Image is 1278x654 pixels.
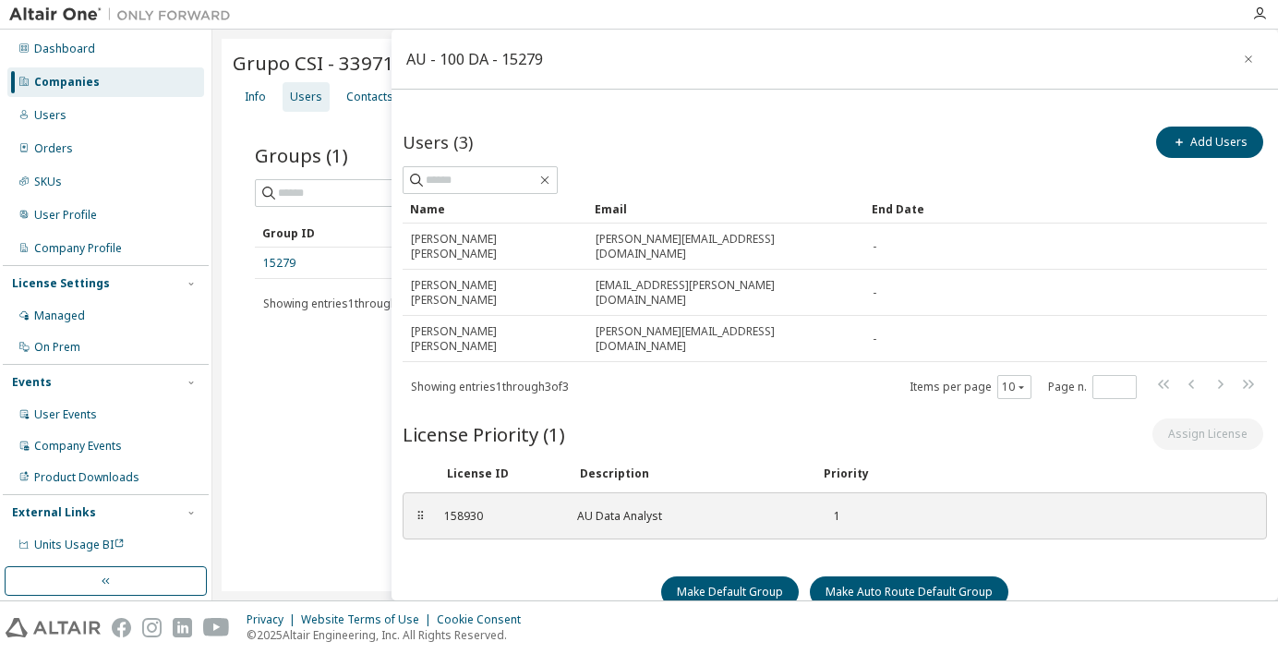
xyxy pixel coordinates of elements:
img: altair_logo.svg [6,618,101,637]
span: - [873,332,876,346]
div: Group ID [262,218,432,248]
div: Description [580,466,802,481]
img: instagram.svg [142,618,162,637]
div: User Events [34,407,97,422]
div: 1 [821,509,840,524]
div: Product Downloads [34,470,139,485]
span: [PERSON_NAME] [PERSON_NAME] [411,278,579,308]
span: Users (3) [403,131,473,153]
img: Altair One [9,6,240,24]
div: Users [290,90,322,104]
div: User Profile [34,208,97,223]
a: 15279 [263,256,295,271]
div: Users [34,108,66,123]
div: Companies [34,75,100,90]
div: License Settings [12,276,110,291]
span: [PERSON_NAME] [PERSON_NAME] [411,232,579,261]
div: SKUs [34,175,62,189]
div: ⠿ [415,509,426,524]
span: Groups (1) [255,142,348,168]
span: Grupo CSI - 33971 [233,50,394,76]
div: AU - 100 DA - 15279 [406,52,543,67]
div: On Prem [34,340,80,355]
div: License ID [447,466,558,481]
img: youtube.svg [203,618,230,637]
div: Contacts [346,90,393,104]
span: Showing entries 1 through 3 of 3 [411,379,569,394]
img: linkedin.svg [173,618,192,637]
div: Events [12,375,52,390]
span: - [873,285,876,300]
span: [PERSON_NAME][EMAIL_ADDRESS][DOMAIN_NAME] [596,232,856,261]
p: © 2025 Altair Engineering, Inc. All Rights Reserved. [247,627,532,643]
div: Email [595,194,857,224]
span: Page n. [1048,375,1137,399]
button: Make Default Group [661,576,799,608]
img: facebook.svg [112,618,131,637]
span: Units Usage BI [34,537,125,552]
div: Dashboard [34,42,95,56]
button: Make Auto Route Default Group [810,576,1008,608]
span: [PERSON_NAME] [PERSON_NAME] [411,324,579,354]
div: End Date [872,194,1215,224]
div: Orders [34,141,73,156]
span: [PERSON_NAME][EMAIL_ADDRESS][DOMAIN_NAME] [596,324,856,354]
span: [EMAIL_ADDRESS][PERSON_NAME][DOMAIN_NAME] [596,278,856,308]
div: Privacy [247,612,301,627]
div: AU Data Analyst [577,509,799,524]
button: Add Users [1156,127,1263,158]
button: Assign License [1152,418,1263,450]
div: Website Terms of Use [301,612,437,627]
div: 158930 [444,509,555,524]
div: External Links [12,505,96,520]
div: Company Profile [34,241,122,256]
div: Name [410,194,580,224]
div: Info [245,90,266,104]
div: Managed [34,309,85,323]
div: Cookie Consent [437,612,532,627]
button: 10 [1002,380,1027,394]
span: Items per page [910,375,1031,399]
div: Company Events [34,439,122,454]
span: License Priority (1) [403,421,565,447]
span: Showing entries 1 through 1 of 1 [263,296,421,311]
div: Priority [824,466,869,481]
span: - [873,239,876,254]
